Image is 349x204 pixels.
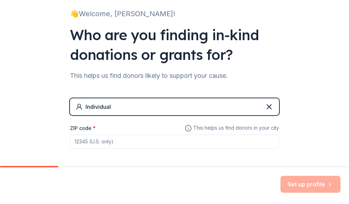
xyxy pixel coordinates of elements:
[185,124,279,132] span: This helps us find donors in your city
[85,103,111,111] div: Individual
[70,8,279,19] div: 👋 Welcome, [PERSON_NAME]!
[70,135,279,149] input: 12345 (U.S. only)
[70,70,279,81] div: This helps us find donors likely to support your cause.
[70,125,96,132] label: ZIP code
[70,25,279,64] div: Who are you finding in-kind donations or grants for?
